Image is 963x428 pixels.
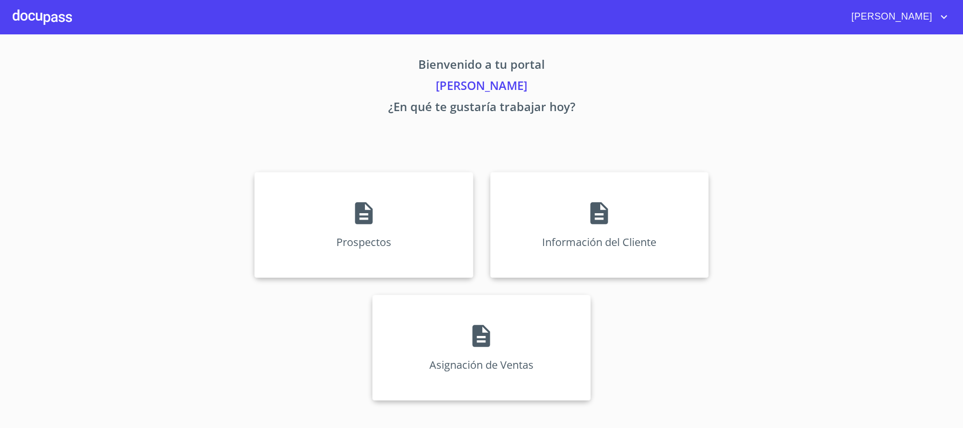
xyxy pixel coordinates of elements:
[843,8,938,25] span: [PERSON_NAME]
[156,77,808,98] p: [PERSON_NAME]
[156,56,808,77] p: Bienvenido a tu portal
[843,8,950,25] button: account of current user
[336,235,391,249] p: Prospectos
[542,235,656,249] p: Información del Cliente
[429,358,534,372] p: Asignación de Ventas
[156,98,808,119] p: ¿En qué te gustaría trabajar hoy?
